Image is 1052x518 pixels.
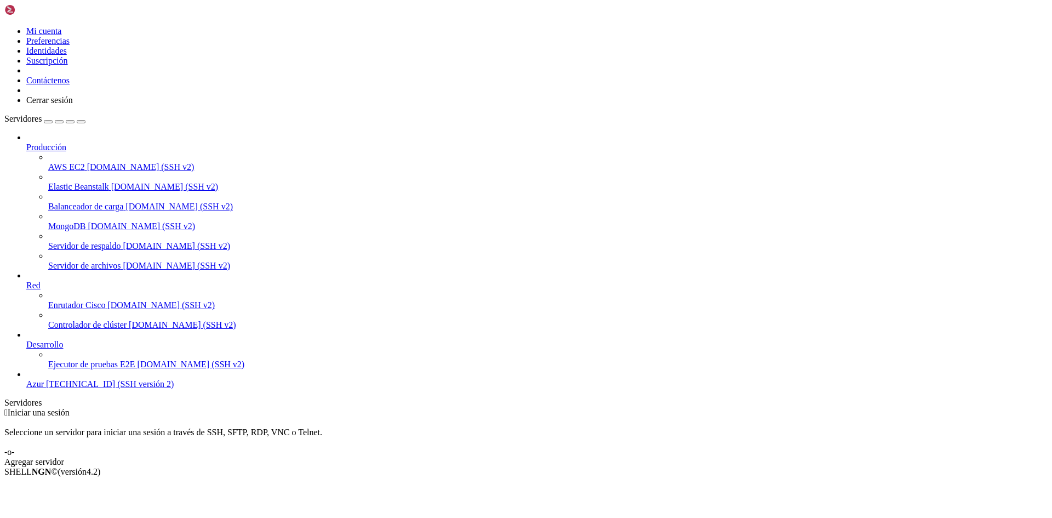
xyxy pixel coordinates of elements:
font: [DOMAIN_NAME] (SSH v2) [129,320,236,329]
a: Servidores [4,114,85,123]
font: Red [26,281,41,290]
li: Controlador de clúster [DOMAIN_NAME] (SSH v2) [48,310,1048,330]
font: Desarrollo [26,340,64,349]
font: Balanceador de carga [48,202,123,211]
font: Servidor de archivos [48,261,121,270]
a: Producción [26,143,1048,152]
a: Identidades [26,46,67,55]
li: Servidor de archivos [DOMAIN_NAME] (SSH v2) [48,251,1048,271]
li: Azur [TECHNICAL_ID] (SSH versión 2) [26,369,1048,389]
font: [DOMAIN_NAME] (SSH v2) [111,182,219,191]
a: Suscripción [26,56,68,65]
font: [DOMAIN_NAME] (SSH v2) [138,360,245,369]
a: Red [26,281,1048,291]
li: Elastic Beanstalk [DOMAIN_NAME] (SSH v2) [48,172,1048,192]
a: Servidor de archivos [DOMAIN_NAME] (SSH v2) [48,261,1048,271]
font: [DOMAIN_NAME] (SSH v2) [123,261,230,270]
li: Servidor de respaldo [DOMAIN_NAME] (SSH v2) [48,231,1048,251]
font: Servidores [4,114,42,123]
a: Azur [TECHNICAL_ID] (SSH versión 2) [26,379,1048,389]
font: [DOMAIN_NAME] (SSH v2) [125,202,233,211]
a: Mi cuenta [26,26,61,36]
a: MongoDB [DOMAIN_NAME] (SSH v2) [48,221,1048,231]
font: (versión [58,467,87,476]
a: Servidor de respaldo [DOMAIN_NAME] (SSH v2) [48,241,1048,251]
a: AWS EC2 [DOMAIN_NAME] (SSH v2) [48,162,1048,172]
font: Enrutador Cisco [48,300,105,310]
li: AWS EC2 [DOMAIN_NAME] (SSH v2) [48,152,1048,172]
font: [DOMAIN_NAME] (SSH v2) [107,300,215,310]
li: Ejecutor de pruebas E2E [DOMAIN_NAME] (SSH v2) [48,350,1048,369]
font: Agregar servidor [4,457,64,466]
font: 4.2 [87,467,98,476]
font: Servidores [4,398,42,407]
a: Contáctenos [26,76,70,85]
font: SHELL [4,467,32,476]
font: Seleccione un servidor para iniciar una sesión a través de SSH, SFTP, RDP, VNC o Telnet. [4,428,322,437]
font: ) [98,467,100,476]
font:  [4,408,8,417]
font: Cerrar sesión [26,95,73,105]
span: 4.2.0 [58,467,101,476]
font: -o- [4,447,15,457]
font: [DOMAIN_NAME] (SSH v2) [87,162,195,172]
li: Desarrollo [26,330,1048,369]
font: AWS EC2 [48,162,85,172]
a: Enrutador Cisco [DOMAIN_NAME] (SSH v2) [48,300,1048,310]
img: Concha [4,4,67,15]
font: Azur [26,379,44,389]
font: [DOMAIN_NAME] (SSH v2) [88,221,195,231]
a: Desarrollo [26,340,1048,350]
a: Balanceador de carga [DOMAIN_NAME] (SSH v2) [48,202,1048,212]
font: Ejecutor de pruebas E2E [48,360,135,369]
font: Controlador de clúster [48,320,127,329]
font: NGN [32,467,52,476]
font: Servidor de respaldo [48,241,121,251]
a: Elastic Beanstalk [DOMAIN_NAME] (SSH v2) [48,182,1048,192]
font: [DOMAIN_NAME] (SSH v2) [123,241,230,251]
font: MongoDB [48,221,85,231]
li: Enrutador Cisco [DOMAIN_NAME] (SSH v2) [48,291,1048,310]
font: Iniciar una sesión [8,408,70,417]
li: Red [26,271,1048,330]
li: Producción [26,133,1048,271]
li: MongoDB [DOMAIN_NAME] (SSH v2) [48,212,1048,231]
font: Elastic Beanstalk [48,182,109,191]
font: © [51,467,58,476]
a: Controlador de clúster [DOMAIN_NAME] (SSH v2) [48,320,1048,330]
font: Producción [26,143,66,152]
a: Ejecutor de pruebas E2E [DOMAIN_NAME] (SSH v2) [48,360,1048,369]
font: [TECHNICAL_ID] (SSH versión 2) [46,379,174,389]
li: Balanceador de carga [DOMAIN_NAME] (SSH v2) [48,192,1048,212]
a: Preferencias [26,36,70,45]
